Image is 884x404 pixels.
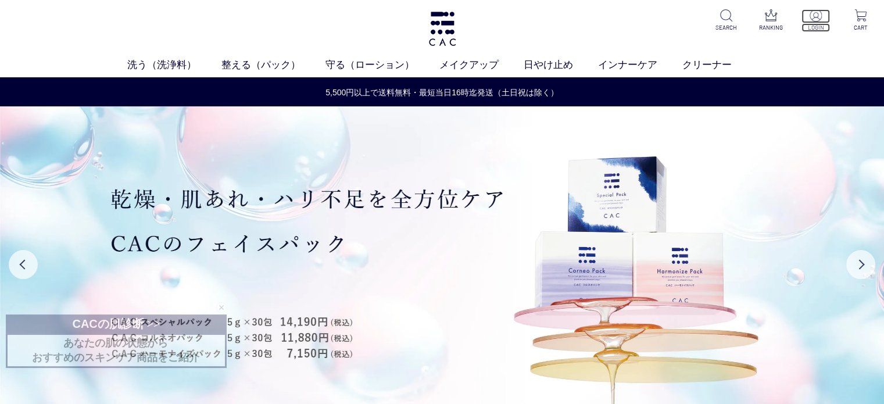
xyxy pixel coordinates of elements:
a: 洗う（洗浄料） [127,58,221,73]
a: クリーナー [682,58,757,73]
a: インナーケア [598,58,682,73]
a: SEARCH [712,9,740,32]
a: 5,500円以上で送料無料・最短当日16時迄発送（土日祝は除く） [1,87,883,99]
button: Next [846,250,875,279]
a: LOGIN [801,9,830,32]
img: logo [427,12,457,46]
p: SEARCH [712,23,740,32]
a: 日やけ止め [524,58,598,73]
a: RANKING [757,9,785,32]
p: RANKING [757,23,785,32]
p: LOGIN [801,23,830,32]
a: CART [846,9,875,32]
a: 整える（パック） [221,58,325,73]
p: CART [846,23,875,32]
a: メイクアップ [439,58,524,73]
a: 守る（ローション） [325,58,439,73]
button: Previous [9,250,38,279]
